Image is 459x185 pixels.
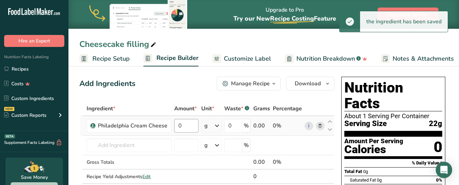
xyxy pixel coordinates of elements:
[344,138,403,145] div: Amount Per Serving
[204,122,208,130] div: g
[233,14,336,23] span: Try our New Feature
[212,51,271,66] a: Customize Label
[360,11,448,32] div: the ingredient has been saved
[434,138,442,156] div: 0
[224,54,271,63] span: Customize Label
[393,54,454,63] span: Notes & Attachments
[436,162,452,178] div: Open Intercom Messenger
[344,120,387,128] span: Serving Size
[436,177,442,183] span: 0%
[4,112,47,119] div: Custom Reports
[174,104,197,113] span: Amount
[79,38,157,50] div: Cheesecake filling
[143,50,199,67] a: Recipe Builder
[295,79,321,88] span: Download
[98,122,167,130] div: Philadelphia Cream Cheese
[231,79,270,88] div: Manage Recipe
[273,122,302,130] div: 0%
[253,104,270,113] span: Grams
[305,122,313,130] a: i
[253,158,270,166] div: 0.00
[270,14,314,23] span: Recipe Costing
[79,51,130,66] a: Recipe Setup
[87,159,171,166] div: Gross Totals
[350,177,376,183] span: Saturated Fat
[87,138,171,152] input: Add Ingredient
[87,104,115,113] span: Ingredient
[21,174,48,181] div: Save Money
[253,122,270,130] div: 0.00
[253,172,270,181] div: 0
[273,104,302,113] span: Percentage
[363,169,368,174] span: 0g
[4,107,14,111] div: NEW
[156,53,199,63] span: Recipe Builder
[344,80,442,111] h1: Nutrition Facts
[378,8,438,21] button: Upgrade to Pro
[217,77,281,90] button: Manage Recipe
[4,35,64,47] button: Hire an Expert
[4,134,15,138] div: BETA
[296,54,355,63] span: Nutrition Breakdown
[273,158,302,166] div: 0%
[233,0,336,29] div: Upgrade to Pro
[285,51,367,66] a: Nutrition Breakdown
[204,141,208,149] div: g
[377,177,382,183] span: 0g
[79,78,136,89] div: Add Ingredients
[344,113,442,120] div: About 1 Serving Per Container
[344,159,442,167] section: % Daily Value *
[201,104,214,113] span: Unit
[344,145,403,155] div: Calories
[286,77,334,90] button: Download
[381,51,454,66] a: Notes & Attachments
[224,104,249,113] div: Waste
[429,120,442,128] span: 22g
[92,54,130,63] span: Recipe Setup
[142,173,151,180] span: Edit
[87,173,171,180] div: Recipe Yield Adjustments
[389,10,427,18] span: Upgrade to Pro
[344,169,362,174] span: Total Fat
